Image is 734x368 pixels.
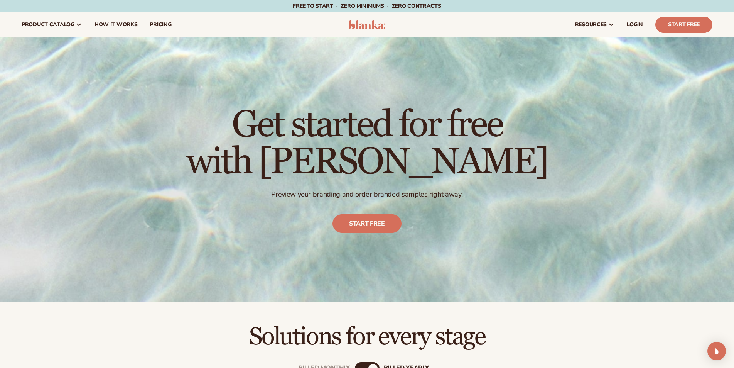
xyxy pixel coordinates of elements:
[627,22,643,28] span: LOGIN
[94,22,138,28] span: How It Works
[293,2,441,10] span: Free to start · ZERO minimums · ZERO contracts
[569,12,621,37] a: resources
[143,12,177,37] a: pricing
[575,22,607,28] span: resources
[186,190,548,199] p: Preview your branding and order branded samples right away.
[88,12,144,37] a: How It Works
[186,107,548,181] h1: Get started for free with [PERSON_NAME]
[22,22,74,28] span: product catalog
[332,215,402,233] a: Start free
[655,17,712,33] a: Start Free
[15,12,88,37] a: product catalog
[621,12,649,37] a: LOGIN
[707,342,726,360] div: Open Intercom Messenger
[150,22,171,28] span: pricing
[22,324,712,350] h2: Solutions for every stage
[349,20,385,29] img: logo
